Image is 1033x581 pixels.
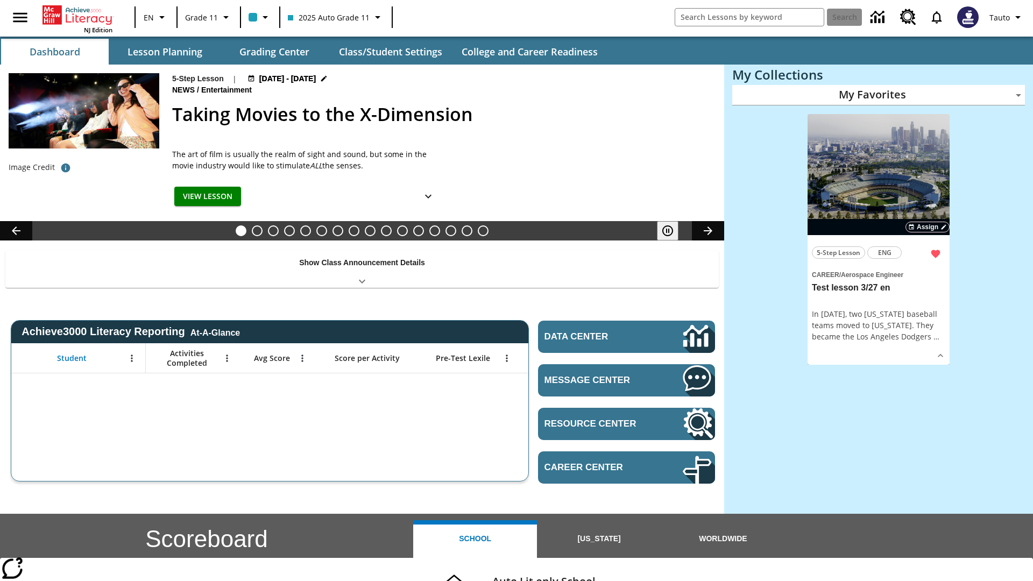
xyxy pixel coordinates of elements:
[538,321,715,353] a: Data Center
[453,39,606,65] button: College and Career Readiness
[365,225,376,236] button: Slide 9 The Invasion of the Free CD
[172,148,441,171] p: The art of film is usually the realm of sight and sound, but some in the movie industry would lik...
[185,12,218,23] span: Grade 11
[544,375,650,386] span: Message Center
[4,2,36,33] button: Open side menu
[254,353,290,363] span: Avg Score
[544,419,650,429] span: Resource Center
[244,8,276,27] button: Class color is light blue. Change class color
[259,73,316,84] span: [DATE] - [DATE]
[9,162,55,173] p: Image Credit
[43,3,112,34] div: Home
[335,353,400,363] span: Score per Activity
[221,39,328,65] button: Grading Center
[381,225,392,236] button: Slide 10 Mixed Practice: Citing Evidence
[732,67,1025,82] h3: My Collections
[812,282,945,294] h3: Test lesson 3/27 en
[839,271,841,279] span: /
[84,26,112,34] span: NJ Edition
[288,12,370,23] span: 2025 Auto Grade 11
[732,85,1025,105] div: My Favorites
[812,268,945,280] span: Topic: Career/Aerospace Engineer
[413,225,424,236] button: Slide 12 Career Lesson
[316,225,327,236] button: Slide 6 Solar Power to the People
[57,353,87,363] span: Student
[812,246,865,259] button: 5-Step Lesson
[436,353,490,363] span: Pre-Test Lexile
[933,331,939,342] span: …
[197,86,199,94] span: /
[478,225,489,236] button: Slide 16 The Constitution's Balancing Act
[190,326,240,338] div: At-A-Glance
[675,9,824,26] input: search field
[462,225,472,236] button: Slide 15 Point of View
[172,73,224,84] p: 5-Step Lesson
[812,271,839,279] span: Career
[22,325,240,338] span: Achieve3000 Literacy Reporting
[445,225,456,236] button: Slide 14 Hooray for Constitution Day!
[219,350,235,366] button: Open Menu
[951,3,985,31] button: Select a new avatar
[252,225,263,236] button: Slide 2 Do You Want Fries With That?
[201,84,254,96] span: Entertainment
[172,101,711,128] h2: Taking Movies to the X-Dimension
[330,39,451,65] button: Class/Student Settings
[418,187,439,207] button: Show Details
[172,84,197,96] span: News
[43,4,112,26] a: Home
[349,225,359,236] button: Slide 8 Fashion Forward in Ancient Rome
[538,408,715,440] a: Resource Center, Will open in new tab
[284,225,295,236] button: Slide 4 Cars of the Future?
[926,244,945,264] button: Remove from Favorites
[932,348,949,364] button: Show Details
[923,3,951,31] a: Notifications
[236,225,246,236] button: Slide 1 Taking Movies to the X-Dimension
[989,12,1010,23] span: Tauto
[878,247,892,258] span: ENG
[894,3,923,32] a: Resource Center, Will open in new tab
[1,39,109,65] button: Dashboard
[111,39,218,65] button: Lesson Planning
[917,222,938,232] span: Assign
[268,225,279,236] button: Slide 3 Dirty Jobs Kids Had To Do
[985,8,1029,27] button: Profile/Settings
[544,462,650,473] span: Career Center
[174,187,241,207] button: View Lesson
[808,114,950,365] div: lesson details
[245,73,330,84] button: Aug 18 - Aug 24 Choose Dates
[544,331,646,342] span: Data Center
[429,225,440,236] button: Slide 13 Between Two Worlds
[9,73,159,148] img: Panel in front of the seats sprays water mist to the happy audience at a 4DX-equipped theater.
[661,520,785,558] button: Worldwide
[413,520,537,558] button: School
[864,3,894,32] a: Data Center
[139,8,173,27] button: Language: EN, Select a language
[55,158,76,178] button: Photo credit: Photo by The Asahi Shimbun via Getty Images
[817,247,860,258] span: 5-Step Lesson
[144,12,154,23] span: EN
[310,160,322,171] em: ALL
[538,364,715,396] a: Message Center
[5,251,719,288] div: Show Class Announcement Details
[181,8,237,27] button: Grade: Grade 11, Select a grade
[957,6,979,28] img: Avatar
[867,246,902,259] button: ENG
[124,350,140,366] button: Open Menu
[538,451,715,484] a: Career Center
[397,225,408,236] button: Slide 11 Pre-release lesson
[657,221,689,240] div: Pause
[299,257,425,268] p: Show Class Announcement Details
[232,73,237,84] span: |
[905,222,950,232] button: Assign Choose Dates
[151,349,222,368] span: Activities Completed
[657,221,678,240] button: Pause
[284,8,388,27] button: Class: 2025 Auto Grade 11, Select your class
[812,308,945,342] div: In [DATE], two [US_STATE] baseball teams moved to [US_STATE]. They became the Los Angeles Dodgers
[294,350,310,366] button: Open Menu
[841,271,903,279] span: Aerospace Engineer
[332,225,343,236] button: Slide 7 Attack of the Terrifying Tomatoes
[499,350,515,366] button: Open Menu
[537,520,661,558] button: [US_STATE]
[692,221,724,240] button: Lesson carousel, Next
